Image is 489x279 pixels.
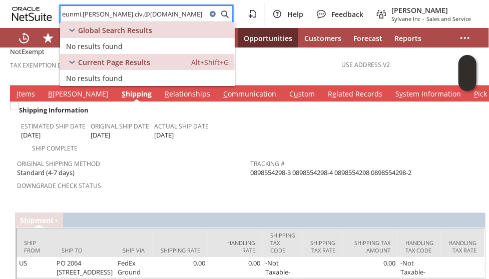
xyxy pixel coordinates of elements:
span: B [48,89,53,99]
a: Use Address V2 [341,61,390,69]
span: e [332,89,336,99]
td: US [17,257,54,278]
span: Reports [394,33,421,43]
span: P [474,89,478,99]
div: Ship To [62,247,108,254]
span: No results found [66,73,123,83]
a: No results found [60,70,235,86]
div: Handling Tax Rate [448,239,476,254]
div: Shipping Information [17,104,246,117]
a: Ship Complete [32,144,78,153]
div: Shipping Tax Rate [310,239,335,254]
iframe: Click here to launch Oracle Guided Learning Help Panel [458,55,476,91]
span: Customers [304,33,341,43]
span: h [24,216,29,225]
a: Original Shipping Method [17,160,100,168]
td: 0.00 [153,257,208,278]
svg: Shortcuts [42,32,54,44]
div: Handling Rate [215,239,255,254]
td: FedEx Ground [115,257,153,278]
div: Handling Tax Code [405,239,433,254]
td: PO 2064 [STREET_ADDRESS] [54,257,115,278]
td: -Not Taxable- [398,257,441,278]
td: 0.00 [208,257,263,278]
a: Opportunities [238,28,298,48]
span: [DATE] [21,131,41,140]
a: No results found [60,38,235,54]
span: Sylvane Inc [391,15,420,22]
span: [DATE] [154,131,174,140]
span: Forecast [353,33,382,43]
span: Current Page Results [78,57,150,67]
span: S [122,89,126,99]
span: 0898554298-3 0898554298-4 0898554298 0898554298-2 [250,168,411,178]
a: Relationships [162,89,213,100]
td: -Not Taxable- [263,257,303,278]
a: Reports [388,28,427,48]
svg: logo [12,7,52,21]
span: Sales and Service [426,15,471,22]
a: Actual Ship Date [154,122,209,131]
span: Feedback [331,9,363,19]
a: Estimated Ship Date [21,122,86,131]
a: Forecast [347,28,388,48]
a: Related Records [325,89,385,100]
a: Items [14,89,38,100]
a: Tax Exemption Document URL [10,61,105,70]
span: y [399,89,403,99]
a: Custom [287,89,317,100]
a: Tracking # [250,160,285,168]
a: Communication [221,89,279,100]
span: Alt+Shift+G [191,57,229,67]
span: Oracle Guided Learning Widget. To move around, please hold and drag [458,73,476,91]
svg: Recent Records [18,32,30,44]
td: 0.00 [343,257,398,278]
div: Shortcuts [36,28,60,48]
div: More menus [453,28,477,48]
svg: Search [219,8,231,20]
span: Opportunities [244,33,292,43]
span: R [165,89,169,99]
span: [DATE] [91,131,110,140]
span: u [294,89,298,99]
a: Shipping [119,89,154,100]
span: Help [287,9,303,19]
a: Recent Records [12,28,36,48]
div: Shipping Tax Amount [350,239,390,254]
span: Global Search Results [78,25,152,35]
span: I [17,89,19,99]
span: NotExempt [10,47,45,57]
span: [PERSON_NAME] [391,5,471,15]
div: Ship Via [123,247,145,254]
span: Standard (4-7 days) [17,168,75,178]
span: - [422,15,424,22]
span: C [223,89,228,99]
a: Original Ship Date [91,122,149,131]
input: Search [61,8,207,20]
div: Ship From [24,239,47,254]
a: Shipment [20,216,54,225]
a: System Information [393,89,463,100]
a: B[PERSON_NAME] [46,89,111,100]
div: Shipping Tax Code [270,232,295,254]
a: Downgrade Check Status [17,182,101,190]
div: Shipping Rate [160,247,200,254]
a: Customers [298,28,347,48]
img: Unchecked [10,102,19,110]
